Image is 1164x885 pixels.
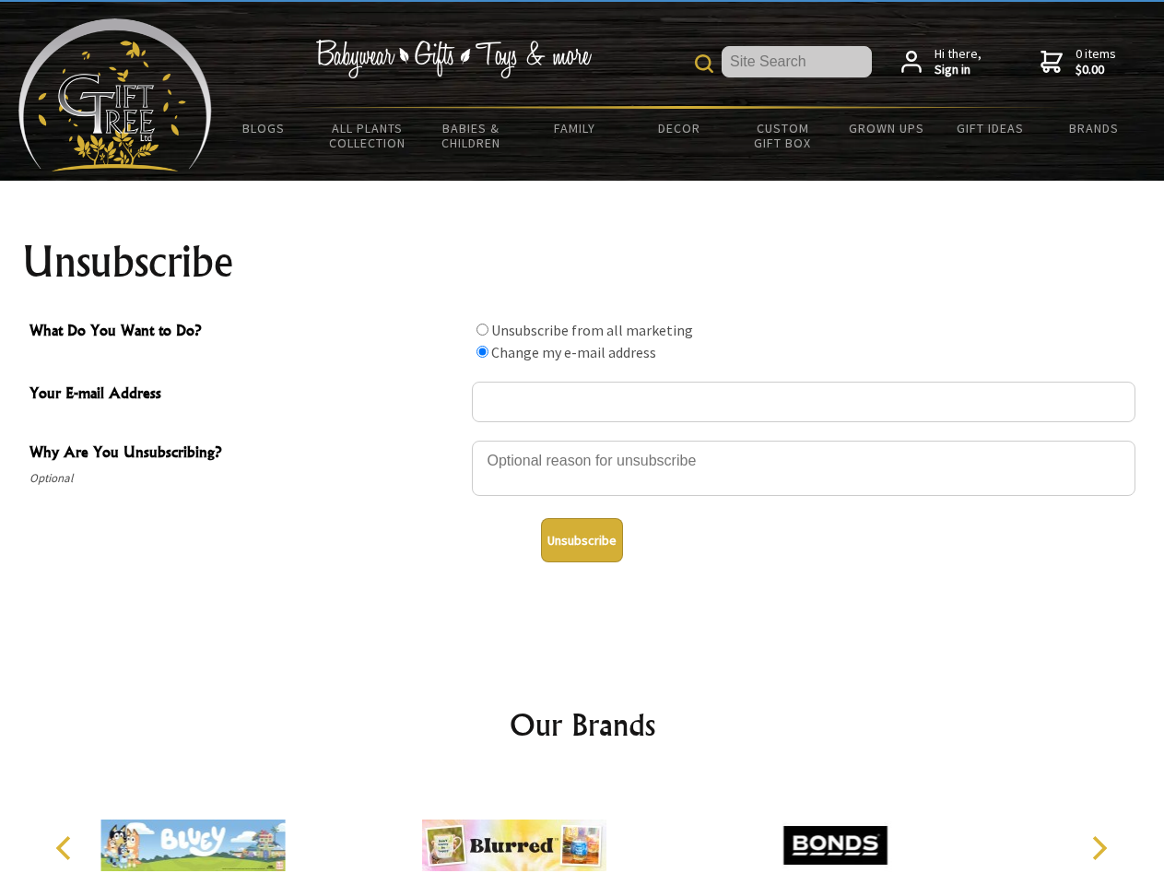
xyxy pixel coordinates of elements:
textarea: Why Are You Unsubscribing? [472,441,1135,496]
button: Next [1078,828,1119,868]
button: Previous [46,828,87,868]
a: Hi there,Sign in [901,46,982,78]
a: 0 items$0.00 [1041,46,1116,78]
a: Gift Ideas [938,109,1042,147]
button: Unsubscribe [541,518,623,562]
input: Your E-mail Address [472,382,1135,422]
span: Your E-mail Address [29,382,463,408]
label: Change my e-mail address [491,343,656,361]
a: All Plants Collection [316,109,420,162]
a: Custom Gift Box [731,109,835,162]
span: What Do You Want to Do? [29,319,463,346]
a: Decor [627,109,731,147]
strong: $0.00 [1076,62,1116,78]
span: Why Are You Unsubscribing? [29,441,463,467]
span: Optional [29,467,463,490]
img: product search [695,54,713,73]
label: Unsubscribe from all marketing [491,321,693,339]
span: 0 items [1076,45,1116,78]
strong: Sign in [935,62,982,78]
a: Family [523,109,628,147]
span: Hi there, [935,46,982,78]
input: What Do You Want to Do? [476,324,488,336]
img: Babyware - Gifts - Toys and more... [18,18,212,171]
input: Site Search [722,46,872,77]
a: Babies & Children [419,109,523,162]
a: BLOGS [212,109,316,147]
a: Grown Ups [834,109,938,147]
a: Brands [1042,109,1146,147]
h2: Our Brands [37,702,1128,747]
input: What Do You Want to Do? [476,346,488,358]
img: Babywear - Gifts - Toys & more [315,40,592,78]
h1: Unsubscribe [22,240,1143,284]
